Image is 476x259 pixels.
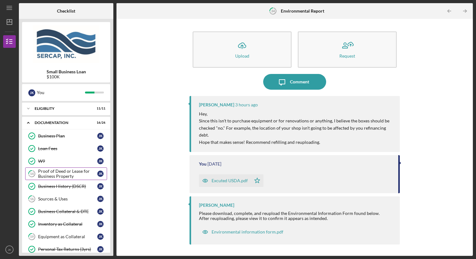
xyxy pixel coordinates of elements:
[38,169,97,179] div: Proof of Deed or Lease for Business Property
[199,203,234,208] div: [PERSON_NAME]
[199,161,207,166] div: You
[339,53,355,58] div: Request
[25,205,107,218] a: Business Collateral & DTEJK
[47,74,86,79] div: $100K
[199,211,380,216] div: Please download, complete, and reupload the Environmental Information Form found below.
[199,117,393,138] p: Since this isn't to purchase equipment or for renovations or anything, I believe the boxes should...
[38,159,97,164] div: W9
[35,121,90,125] div: Documentation
[35,107,90,110] div: Eligiblity
[25,130,107,142] a: Business PlanJK
[38,184,97,189] div: Business History (DSCR)
[25,230,107,243] a: 19Equipment as CollateralJK
[8,248,11,251] text: JK
[3,243,16,256] button: JK
[97,246,104,252] div: J K
[212,229,283,234] div: Environmental information form.pdf
[38,196,97,201] div: Sources & Uses
[30,197,34,201] tspan: 16
[199,216,380,221] div: After reuploading, please view it to confirm it appears as intended.
[263,74,326,90] button: Comment
[97,133,104,139] div: J K
[97,234,104,240] div: J K
[97,208,104,215] div: J K
[57,8,75,14] b: Checklist
[298,31,397,68] button: Request
[22,25,110,63] img: Product logo
[25,218,107,230] a: Inventory as CollateralJK
[28,89,35,96] div: J K
[38,234,97,239] div: Equipment as Collateral
[38,209,97,214] div: Business Collateral & DTE
[235,53,249,58] div: Upload
[30,235,34,239] tspan: 19
[25,155,107,167] a: W9JK
[38,133,97,138] div: Business Plan
[38,222,97,227] div: Inventory as Collateral
[199,226,286,238] button: Environmental information form.pdf
[207,161,221,166] time: 2025-08-13 18:15
[235,102,258,107] time: 2025-08-14 19:28
[47,69,86,74] b: Small Business Loan
[94,121,105,125] div: 16 / 26
[25,180,107,193] a: Business History (DSCR)JK
[212,178,248,183] div: Excuted USDA.pdf
[25,142,107,155] a: Loan FeesJK
[38,247,97,252] div: Personal Tax Returns (3yrs)
[271,9,275,13] tspan: 34
[37,87,85,98] div: You
[97,221,104,227] div: J K
[30,172,34,176] tspan: 14
[97,145,104,152] div: J K
[199,102,234,107] div: [PERSON_NAME]
[281,8,324,14] b: Environmental Report
[290,74,309,90] div: Comment
[97,158,104,164] div: J K
[38,146,97,151] div: Loan Fees
[25,243,107,256] a: Personal Tax Returns (3yrs)JK
[193,31,292,68] button: Upload
[94,107,105,110] div: 11 / 11
[25,167,107,180] a: 14Proof of Deed or Lease for Business PropertyJK
[199,139,393,146] p: Hope that makes sense! Recommend refilling and reuploading.
[97,171,104,177] div: J K
[97,183,104,189] div: J K
[97,196,104,202] div: J K
[199,174,263,187] button: Excuted USDA.pdf
[199,110,393,117] p: Hey,
[25,193,107,205] a: 16Sources & UsesJK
